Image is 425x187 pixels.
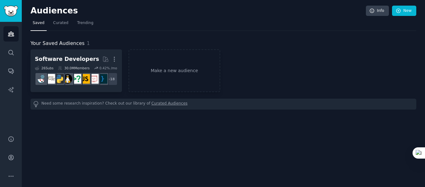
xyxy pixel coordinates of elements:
img: linux [63,74,72,84]
a: New [392,6,416,16]
a: Saved [30,18,47,31]
img: Python [54,74,64,84]
img: GummySearch logo [4,6,18,17]
img: webdev [89,74,99,84]
span: Your Saved Audiences [30,40,85,47]
a: Info [366,6,389,16]
img: cscareerquestions [72,74,81,84]
img: reactjs [37,74,46,84]
span: Trending [77,20,93,26]
span: Curated [53,20,68,26]
h2: Audiences [30,6,366,16]
a: Software Developers26Subs30.0MMembers0.42% /mo+18programmingwebdevjavascriptcscareerquestionslinu... [30,49,122,92]
div: + 18 [105,72,118,86]
img: learnpython [45,74,55,84]
a: Curated Audiences [152,101,188,107]
a: Make a new audience [128,49,220,92]
div: 26 Sub s [35,66,54,70]
a: Trending [75,18,96,31]
div: 30.0M Members [58,66,90,70]
a: Curated [51,18,71,31]
div: Need some research inspiration? Check out our library of [30,99,416,110]
span: Saved [33,20,44,26]
img: javascript [80,74,90,84]
div: 0.42 % /mo [99,66,117,70]
img: programming [98,74,107,84]
div: Software Developers [35,55,99,63]
span: 1 [87,40,90,46]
